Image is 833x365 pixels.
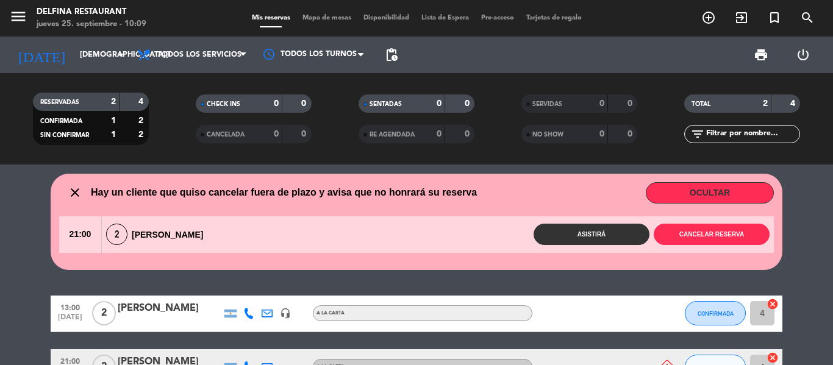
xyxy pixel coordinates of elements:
[370,132,415,138] span: RE AGENDADA
[627,99,635,108] strong: 0
[475,15,520,21] span: Pre-acceso
[767,298,779,310] i: cancel
[627,130,635,138] strong: 0
[207,132,245,138] span: CANCELADA
[646,182,774,204] button: OCULTAR
[437,130,442,138] strong: 0
[91,185,477,200] span: Hay un cliente que quiso cancelar fuera de plazo y avisa que no honrará su reserva
[59,216,101,253] span: 21:00
[654,224,770,245] button: Cancelar reserva
[599,99,604,108] strong: 0
[280,308,291,319] i: headset_mic
[534,224,649,245] button: Asistirá
[40,99,79,105] span: RESERVADAS
[384,48,399,62] span: pending_actions
[55,300,85,314] span: 13:00
[790,99,798,108] strong: 4
[767,10,782,25] i: turned_in_not
[157,51,241,59] span: Todos los servicios
[701,10,716,25] i: add_circle_outline
[415,15,475,21] span: Lista de Espera
[698,310,734,317] span: CONFIRMADA
[532,101,562,107] span: SERVIDAS
[92,301,116,325] span: 2
[274,99,279,108] strong: 0
[55,313,85,327] span: [DATE]
[111,116,116,125] strong: 1
[690,127,705,141] i: filter_list
[782,37,824,73] div: LOG OUT
[37,18,146,30] div: jueves 25. septiembre - 10:09
[111,97,116,106] strong: 2
[692,101,710,107] span: TOTAL
[9,7,27,26] i: menu
[118,300,221,316] div: [PERSON_NAME]
[106,224,127,245] span: 2
[370,101,402,107] span: SENTADAS
[37,6,146,18] div: Delfina Restaurant
[301,99,309,108] strong: 0
[599,130,604,138] strong: 0
[532,132,563,138] span: NO SHOW
[301,130,309,138] strong: 0
[316,311,345,316] span: A LA CARTA
[207,101,240,107] span: CHECK INS
[68,185,82,200] i: close
[800,10,815,25] i: search
[520,15,588,21] span: Tarjetas de regalo
[685,301,746,325] button: CONFIRMADA
[138,130,146,139] strong: 2
[767,352,779,364] i: cancel
[138,97,146,106] strong: 4
[734,10,749,25] i: exit_to_app
[796,48,810,62] i: power_settings_new
[102,224,214,245] div: [PERSON_NAME]
[357,15,415,21] span: Disponibilidad
[111,130,116,139] strong: 1
[113,48,128,62] i: arrow_drop_down
[465,99,472,108] strong: 0
[40,132,89,138] span: SIN CONFIRMAR
[437,99,442,108] strong: 0
[138,116,146,125] strong: 2
[465,130,472,138] strong: 0
[763,99,768,108] strong: 2
[296,15,357,21] span: Mapa de mesas
[246,15,296,21] span: Mis reservas
[40,118,82,124] span: CONFIRMADA
[9,41,74,68] i: [DATE]
[705,127,799,141] input: Filtrar por nombre...
[9,7,27,30] button: menu
[274,130,279,138] strong: 0
[754,48,768,62] span: print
